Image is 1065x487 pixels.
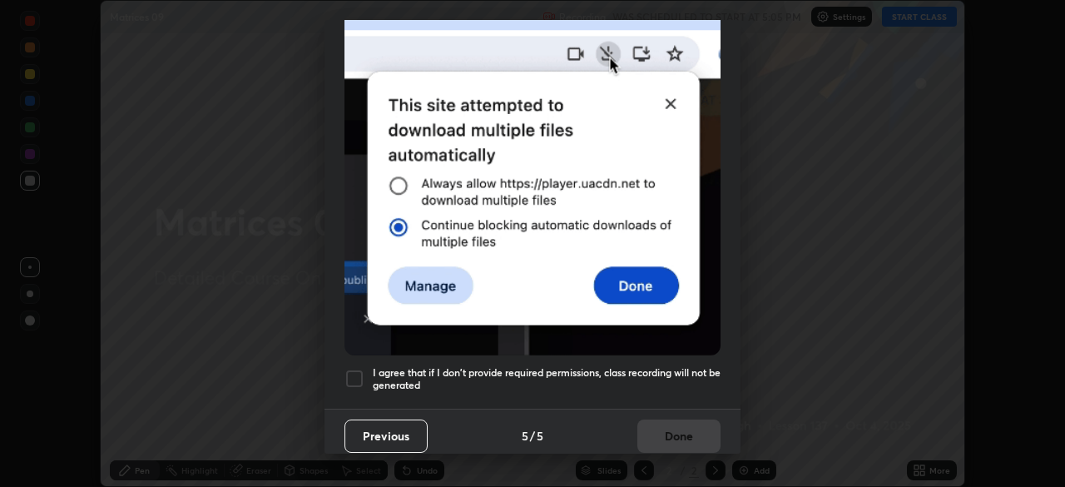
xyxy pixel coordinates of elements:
[344,420,428,453] button: Previous
[522,427,528,445] h4: 5
[373,366,721,392] h5: I agree that if I don't provide required permissions, class recording will not be generated
[537,427,543,445] h4: 5
[530,427,535,445] h4: /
